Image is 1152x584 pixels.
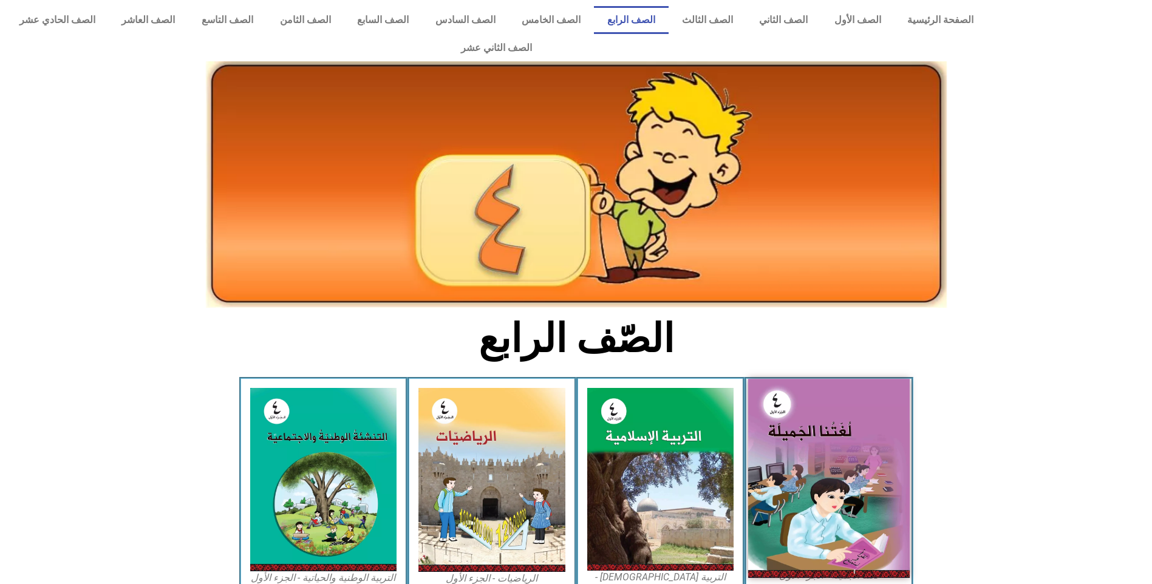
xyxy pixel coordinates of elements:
a: الصف السادس [422,6,509,34]
h2: الصّف الرابع [375,315,777,362]
a: الصف الأول [821,6,895,34]
a: الصف الثاني عشر [6,34,987,62]
a: الصفحة الرئيسية [895,6,987,34]
a: الصف الثامن [267,6,344,34]
a: الصف الثالث [669,6,746,34]
a: الصف الخامس [509,6,595,34]
a: الصف العاشر [109,6,189,34]
a: الصف الحادي عشر [6,6,109,34]
a: الصف التاسع [188,6,267,34]
a: الصف الرابع [594,6,669,34]
a: الصف السابع [344,6,422,34]
a: الصف الثاني [746,6,821,34]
